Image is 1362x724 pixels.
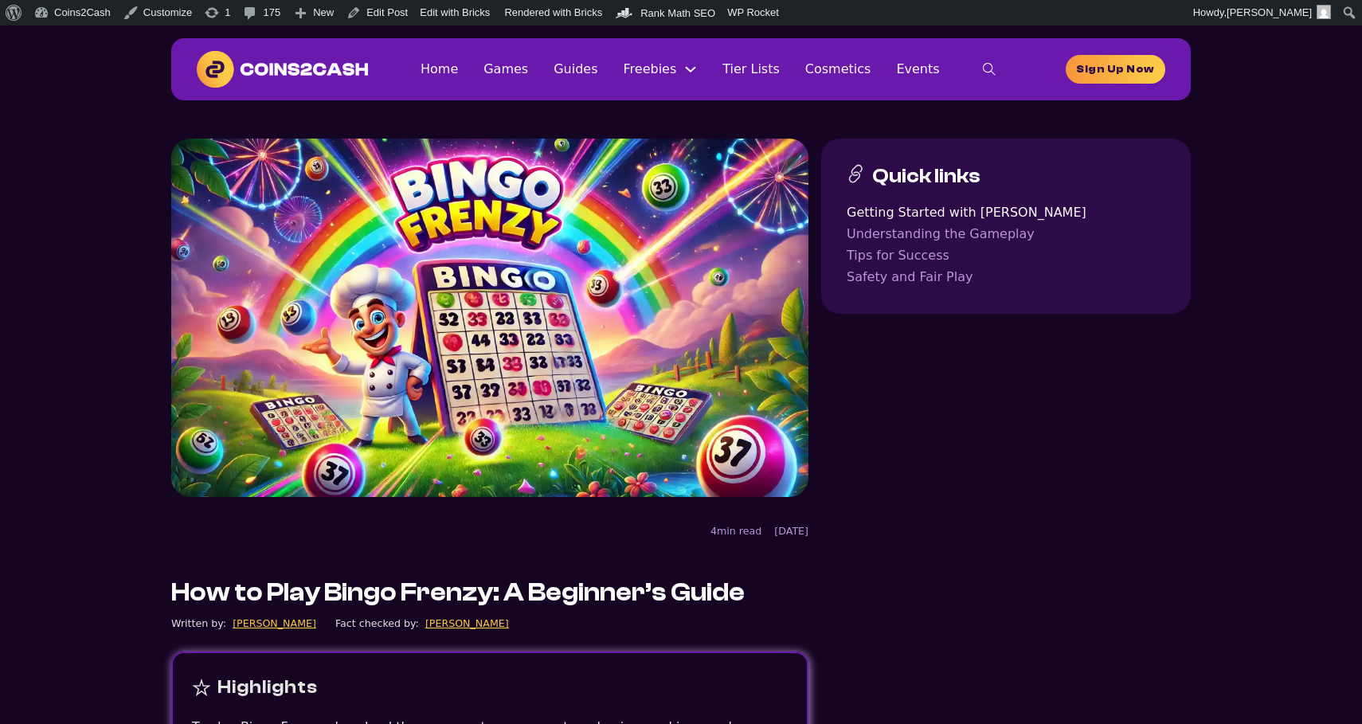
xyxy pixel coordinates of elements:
[1066,55,1165,84] a: homepage
[171,577,745,609] h1: How to Play Bingo Frenzy: A Beginner’s Guide
[847,223,1165,245] a: Understanding the Gameplay
[197,51,368,88] img: Coins2Cash Logo
[847,202,1165,288] nav: Table of contents
[965,53,1013,85] button: toggle search
[805,58,871,80] a: Cosmetics
[872,164,980,189] h3: Quick links
[684,63,697,76] button: Freebies Sub menu
[624,58,677,80] a: Freebies
[710,522,761,539] div: 4min read
[425,615,509,632] a: [PERSON_NAME]
[335,615,419,632] div: Fact checked by:
[847,266,1165,288] a: Safety and Fair Play
[722,58,780,80] a: Tier Lists
[554,58,597,80] a: Guides
[171,615,226,632] div: Written by:
[1227,6,1312,18] span: [PERSON_NAME]
[233,615,316,632] a: [PERSON_NAME]
[847,245,1165,266] a: Tips for Success
[217,672,318,703] div: Highlights
[896,58,939,80] a: Events
[483,58,528,80] a: Games
[847,202,1165,223] a: Getting Started with [PERSON_NAME]
[640,7,715,19] span: Rank Math SEO
[171,139,808,497] img: Bingo Frenzy
[421,58,458,80] a: Home
[774,522,808,539] div: [DATE]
